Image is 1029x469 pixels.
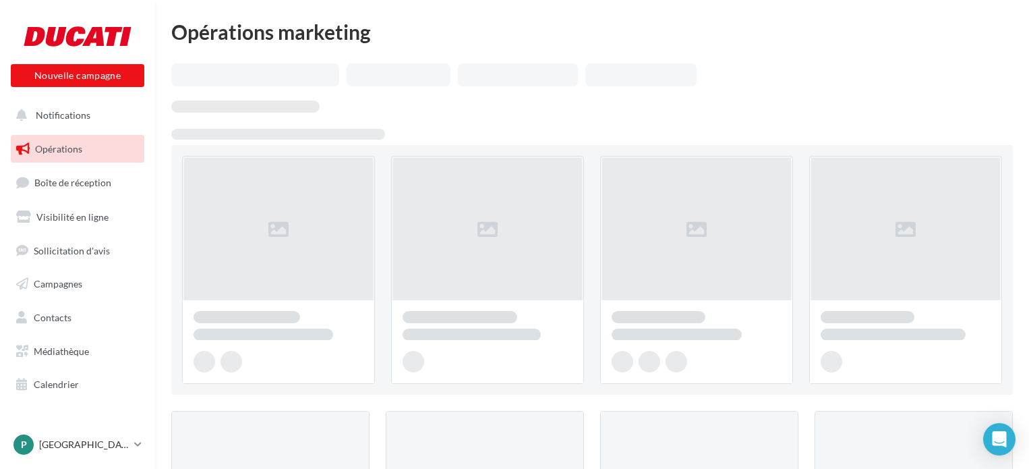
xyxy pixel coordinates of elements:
span: Sollicitation d'avis [34,244,110,256]
span: Calendrier [34,379,79,390]
a: Campagnes [8,270,147,298]
span: Médiathèque [34,346,89,357]
span: Contacts [34,312,71,323]
span: Opérations [35,143,82,155]
a: P [GEOGRAPHIC_DATA] [11,432,144,458]
a: Médiathèque [8,337,147,366]
a: Sollicitation d'avis [8,237,147,265]
span: Visibilité en ligne [36,211,109,223]
p: [GEOGRAPHIC_DATA] [39,438,129,451]
span: Boîte de réception [34,177,111,188]
div: Opérations marketing [171,22,1013,42]
a: Contacts [8,304,147,332]
button: Nouvelle campagne [11,64,144,87]
a: Boîte de réception [8,168,147,197]
span: Campagnes [34,278,82,289]
span: Notifications [36,109,90,121]
button: Notifications [8,101,142,130]
a: Opérations [8,135,147,163]
div: Open Intercom Messenger [983,423,1016,456]
span: P [21,438,27,451]
a: Calendrier [8,370,147,399]
a: Visibilité en ligne [8,203,147,231]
